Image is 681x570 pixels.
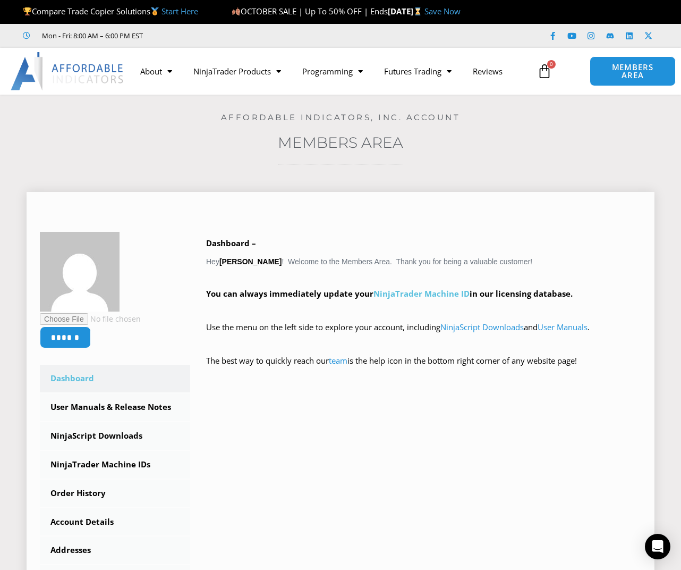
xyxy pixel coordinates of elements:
span: OCTOBER SALE | Up To 50% OFF | Ends [232,6,388,16]
strong: You can always immediately update your in our licensing database. [206,288,573,299]
span: 0 [547,60,556,69]
a: Dashboard [40,365,190,392]
span: MEMBERS AREA [601,63,665,79]
a: Save Now [424,6,461,16]
a: User Manuals & Release Notes [40,393,190,421]
img: ⌛ [414,7,422,15]
a: Futures Trading [373,59,462,83]
a: Affordable Indicators, Inc. Account [221,112,461,122]
img: LogoAI | Affordable Indicators – NinjaTrader [11,52,125,90]
iframe: Customer reviews powered by Trustpilot [158,30,317,41]
img: 🥇 [151,7,159,15]
a: NinjaTrader Products [183,59,292,83]
a: Start Here [161,6,198,16]
a: Programming [292,59,373,83]
img: 🏆 [23,7,31,15]
a: 0 [521,56,568,87]
a: Members Area [278,133,403,152]
a: MEMBERS AREA [590,56,676,86]
a: team [329,355,347,366]
div: Open Intercom Messenger [645,534,670,559]
nav: Menu [130,59,532,83]
strong: [DATE] [388,6,424,16]
strong: [PERSON_NAME] [219,257,282,266]
b: Dashboard – [206,238,256,248]
a: Order History [40,480,190,507]
div: Hey ! Welcome to the Members Area. Thank you for being a valuable customer! [206,236,641,383]
a: About [130,59,183,83]
a: Account Details [40,508,190,536]
img: 🍂 [232,7,240,15]
a: User Manuals [538,322,588,332]
span: Mon - Fri: 8:00 AM – 6:00 PM EST [39,29,143,42]
a: NinjaScript Downloads [40,422,190,450]
a: Reviews [462,59,513,83]
a: Addresses [40,537,190,564]
a: NinjaScript Downloads [440,322,524,332]
a: NinjaTrader Machine IDs [40,451,190,479]
img: 52d700121ddf1830de01d7480dd92898ff239c464ffb90bb83fc835b89d70987 [40,232,120,312]
span: Compare Trade Copier Solutions [23,6,198,16]
p: The best way to quickly reach our is the help icon in the bottom right corner of any website page! [206,354,641,383]
p: Use the menu on the left side to explore your account, including and . [206,320,641,350]
a: NinjaTrader Machine ID [373,288,470,299]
